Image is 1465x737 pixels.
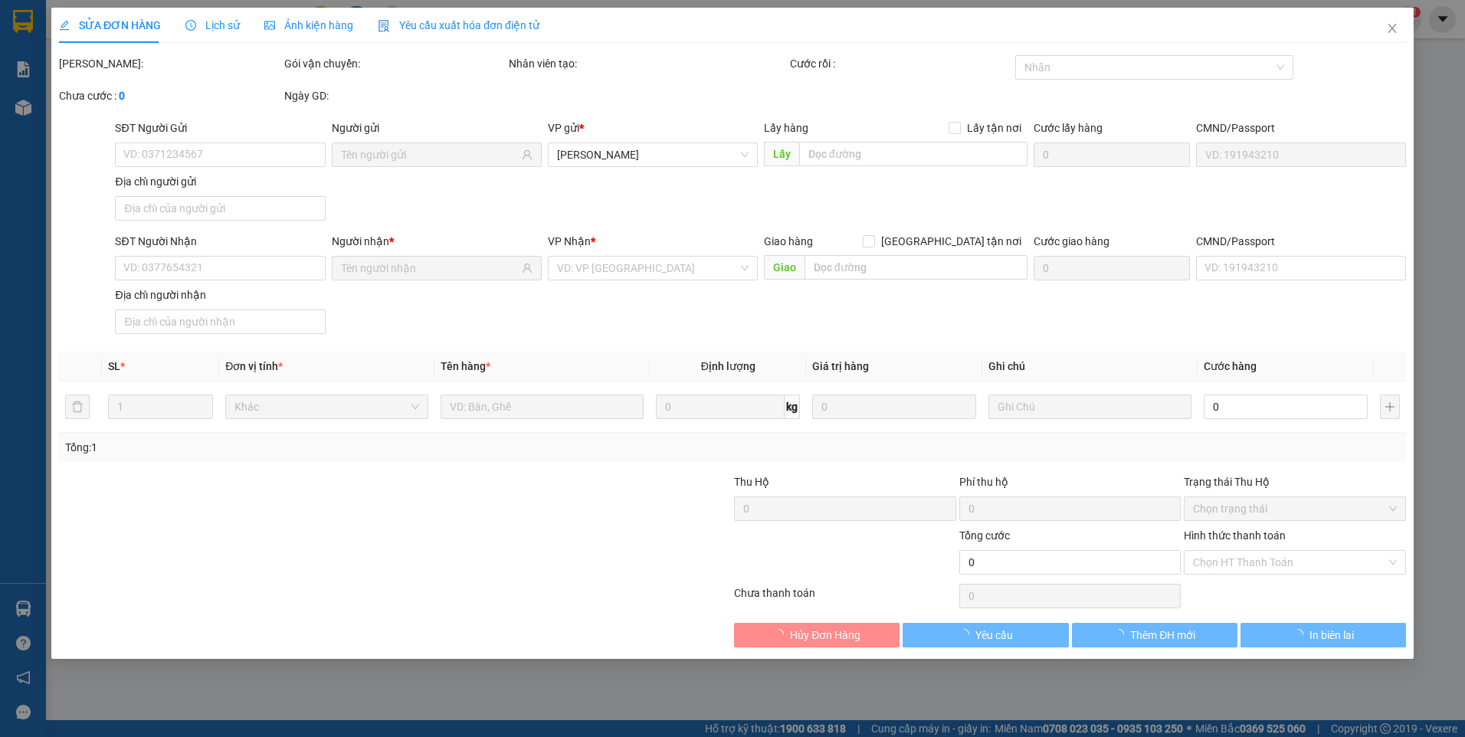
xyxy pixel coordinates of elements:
span: loading [1293,629,1309,640]
span: SỬA ĐƠN HÀNG [59,19,161,31]
span: picture [264,20,275,31]
span: close [1386,22,1398,34]
div: [PERSON_NAME]: [59,55,281,72]
button: In biên lai [1240,623,1406,647]
img: icon [378,20,390,32]
div: SĐT Người Gửi [115,120,325,136]
span: Tổng cước [959,529,1010,542]
span: Giao [764,255,805,280]
button: Close [1371,8,1414,51]
input: Dọc đường [799,142,1028,166]
div: Người nhận [331,233,541,250]
input: Cước giao hàng [1034,256,1190,280]
input: Địa chỉ của người gửi [115,196,325,221]
span: loading [1113,629,1130,640]
div: Tổng: 1 [65,439,565,456]
span: edit [59,20,70,31]
span: user [522,263,533,274]
div: CMND/Passport [1196,120,1406,136]
span: Lịch sử [185,19,240,31]
span: Đơn vị tính [225,360,283,372]
span: Thu Hộ [734,476,769,488]
div: Chưa cước : [59,87,281,104]
span: Cước hàng [1204,360,1257,372]
span: SL [108,360,120,372]
span: Hủy Đơn Hàng [790,627,860,644]
span: Yêu cầu [975,627,1013,644]
span: Giao hàng [764,235,813,247]
button: delete [65,395,90,419]
span: loading [959,629,975,640]
span: loading [773,629,790,640]
input: Tên người gửi [340,146,518,163]
label: Cước giao hàng [1034,235,1109,247]
input: Cước lấy hàng [1034,142,1190,167]
input: VD: Bàn, Ghế [441,395,644,419]
input: Dọc đường [805,255,1028,280]
span: Phan Đình Phùng [557,143,749,166]
span: clock-circle [185,20,196,31]
span: Chọn trạng thái [1193,497,1397,520]
span: Tên hàng [441,360,490,372]
span: VP Nhận [548,235,591,247]
div: VP gửi [548,120,758,136]
label: Hình thức thanh toán [1184,529,1286,542]
div: SĐT Người Nhận [115,233,325,250]
div: Cước rồi : [790,55,1012,72]
span: [GEOGRAPHIC_DATA] tận nơi [875,233,1027,250]
div: Ngày GD: [284,87,506,104]
input: Tên người nhận [340,260,518,277]
span: Khác [234,395,419,418]
label: Cước lấy hàng [1034,122,1103,134]
span: Lấy tận nơi [961,120,1027,136]
span: Yêu cầu xuất hóa đơn điện tử [378,19,539,31]
div: Người gửi [331,120,541,136]
span: Ảnh kiện hàng [264,19,353,31]
input: Địa chỉ của người nhận [115,310,325,334]
div: Địa chỉ người nhận [115,287,325,303]
button: Thêm ĐH mới [1072,623,1237,647]
span: kg [785,395,800,419]
div: Nhân viên tạo: [509,55,787,72]
span: In biên lai [1309,627,1354,644]
input: VD: 191943210 [1196,142,1406,167]
div: Gói vận chuyển: [284,55,506,72]
span: Thêm ĐH mới [1130,627,1195,644]
span: Giá trị hàng [812,360,869,372]
span: Lấy [764,142,799,166]
button: Yêu cầu [903,623,1068,647]
div: Phí thu hộ [959,473,1182,496]
span: Lấy hàng [764,122,808,134]
div: CMND/Passport [1196,233,1406,250]
b: 0 [119,90,125,102]
input: Ghi Chú [988,395,1191,419]
button: plus [1380,395,1400,419]
div: Chưa thanh toán [732,585,958,611]
th: Ghi chú [982,352,1198,382]
div: Trạng thái Thu Hộ [1184,473,1406,490]
span: user [522,149,533,160]
span: Định lượng [701,360,755,372]
div: Địa chỉ người gửi [115,173,325,190]
input: 0 [812,395,976,419]
button: Hủy Đơn Hàng [734,623,900,647]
